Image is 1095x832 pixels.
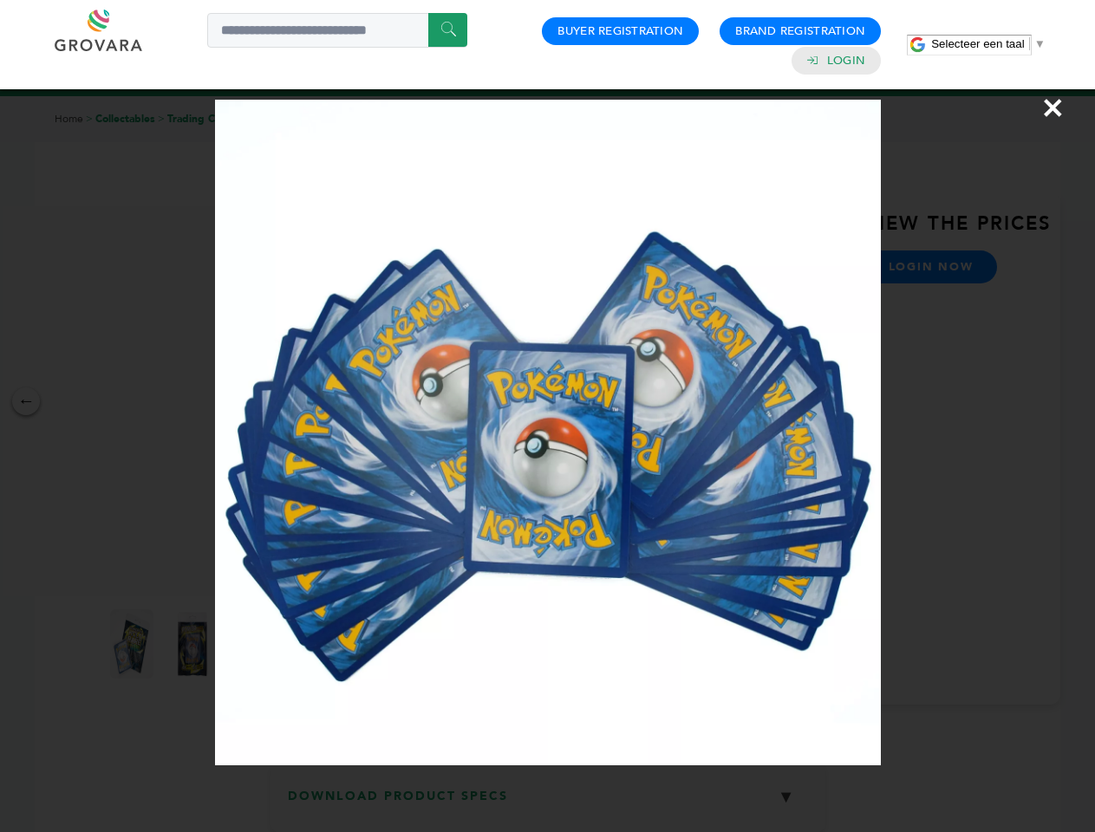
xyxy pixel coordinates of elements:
[1041,83,1065,132] span: ×
[1034,37,1046,50] span: ▼
[931,37,1024,50] span: Selecteer een taal
[557,23,683,39] a: Buyer Registration
[207,13,467,48] input: Search a product or brand...
[931,37,1046,50] a: Selecteer een taal​
[827,53,865,68] a: Login
[215,100,881,765] img: Image Preview
[1029,37,1030,50] span: ​
[735,23,865,39] a: Brand Registration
